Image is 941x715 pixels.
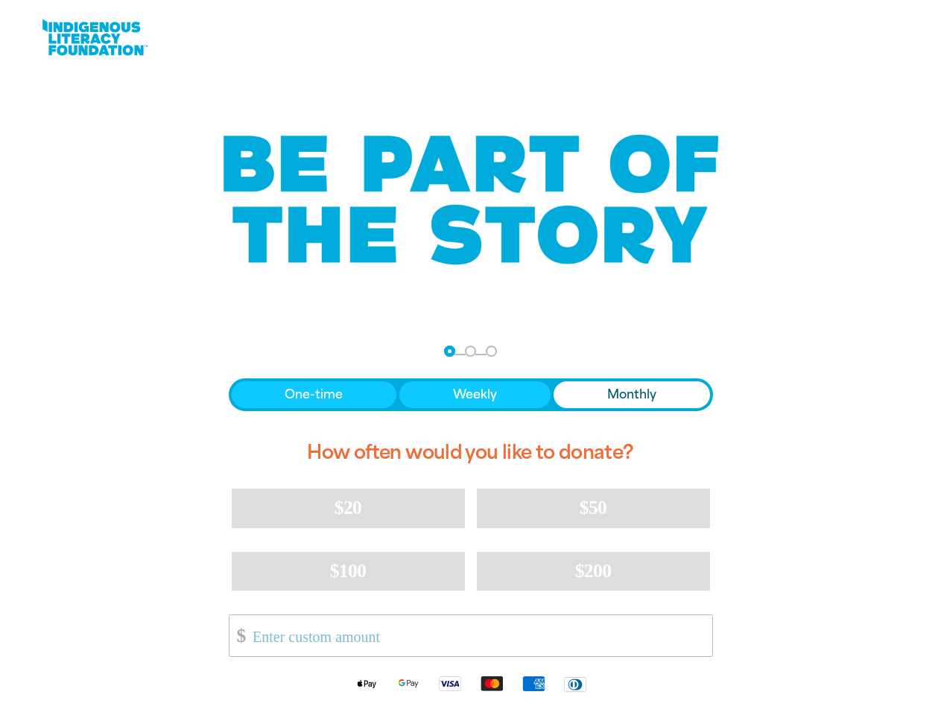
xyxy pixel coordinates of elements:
[346,675,387,692] img: Apple Pay logo
[575,560,612,582] span: $200
[471,675,513,692] img: Mastercard logo
[242,615,712,656] input: Enter custom amount
[387,675,429,692] img: Google Pay logo
[554,381,710,408] button: Monthly
[477,489,710,527] button: $50
[453,386,497,404] span: Weekly
[229,378,713,411] div: Donation frequency
[465,346,476,357] button: Navigate to step 2 of 3 to enter your details
[229,663,713,704] div: Available payment methods
[330,560,367,582] span: $100
[232,381,397,408] button: One-time
[486,346,497,357] button: Navigate to step 3 of 3 to enter your payment details
[429,675,471,692] img: Visa logo
[229,429,713,477] h2: How often would you like to donate?
[399,381,551,408] button: Weekly
[607,386,656,404] span: Monthly
[513,675,554,692] img: American Express logo
[285,386,343,404] span: One-time
[210,105,732,295] img: Be part of the story
[232,552,465,591] button: $100
[232,489,465,527] button: $20
[229,619,246,652] span: $
[477,552,710,591] button: $200
[554,676,596,693] img: Diners Club logo
[335,497,361,518] span: $20
[444,346,455,357] button: Navigate to step 1 of 3 to enter your donation amount
[580,497,606,518] span: $50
